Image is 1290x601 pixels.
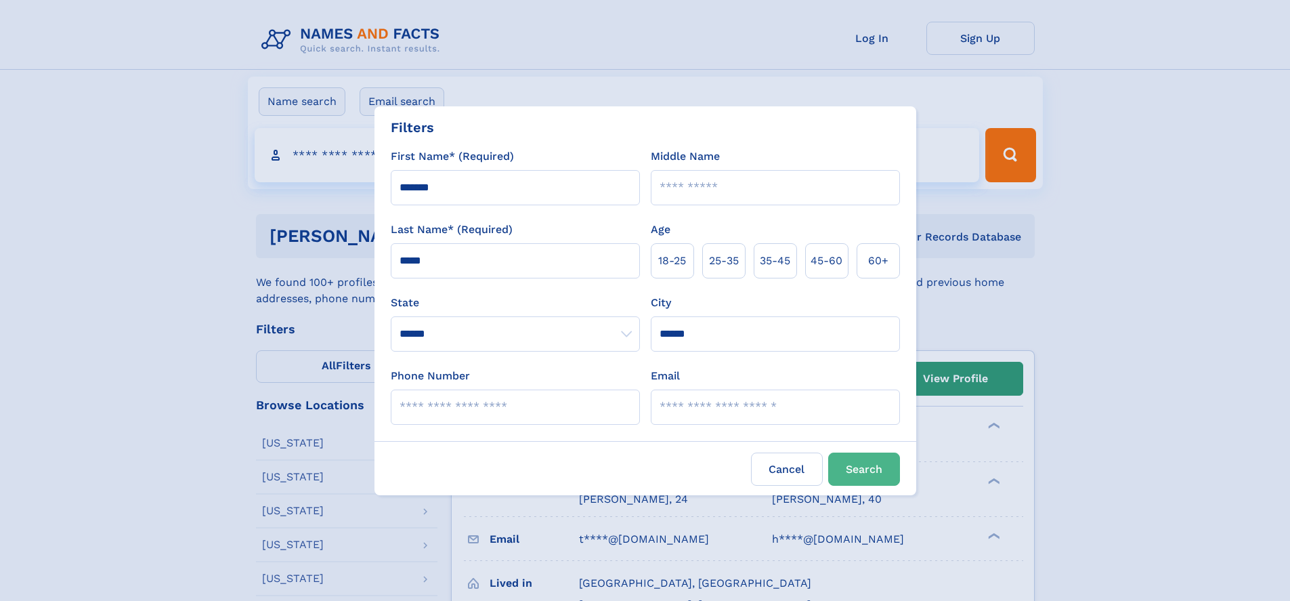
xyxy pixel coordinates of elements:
[760,253,790,269] span: 35‑45
[828,453,900,486] button: Search
[391,222,513,238] label: Last Name* (Required)
[709,253,739,269] span: 25‑35
[651,295,671,311] label: City
[391,368,470,384] label: Phone Number
[868,253,888,269] span: 60+
[391,148,514,165] label: First Name* (Required)
[751,453,823,486] label: Cancel
[811,253,842,269] span: 45‑60
[651,148,720,165] label: Middle Name
[391,295,640,311] label: State
[391,117,434,138] div: Filters
[658,253,686,269] span: 18‑25
[651,222,670,238] label: Age
[651,368,680,384] label: Email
